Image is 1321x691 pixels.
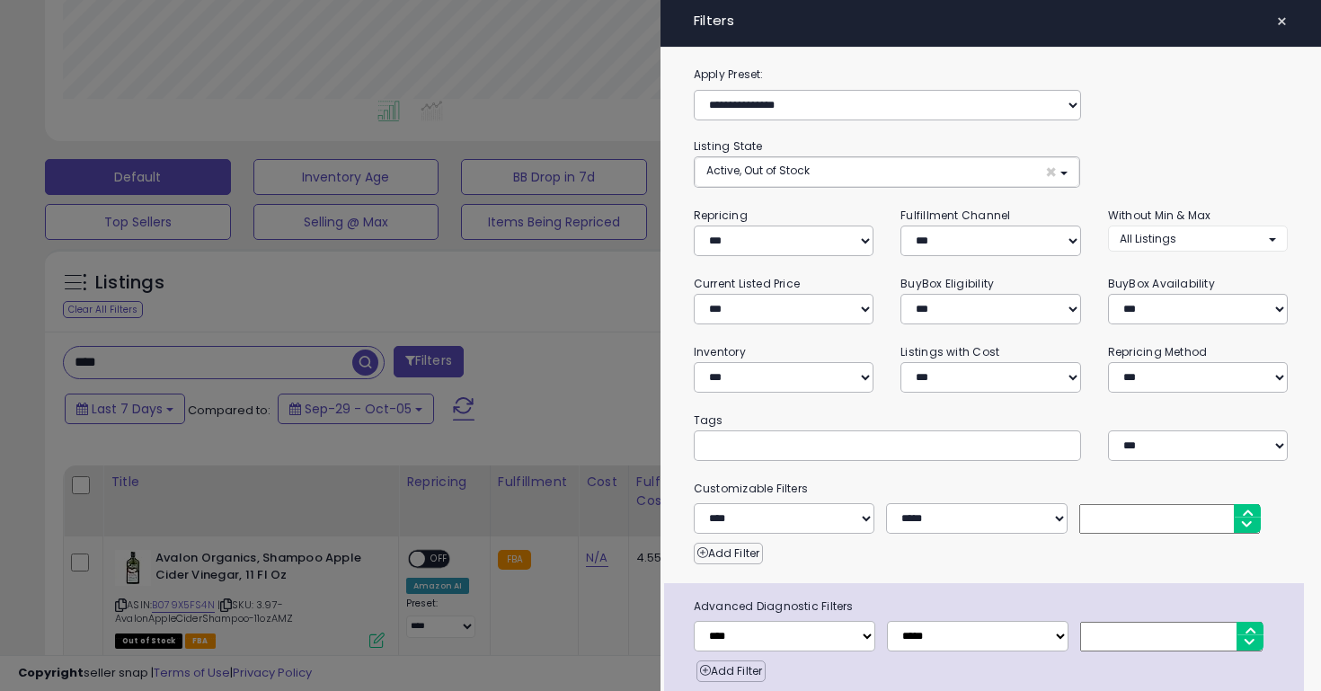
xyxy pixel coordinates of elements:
span: × [1276,9,1288,34]
small: Customizable Filters [680,479,1302,499]
small: Listing State [694,138,763,154]
small: Inventory [694,344,746,359]
small: Repricing [694,208,748,223]
small: BuyBox Eligibility [900,276,994,291]
small: Fulfillment Channel [900,208,1010,223]
h4: Filters [694,13,1289,29]
span: Advanced Diagnostic Filters [680,597,1305,616]
button: All Listings [1108,226,1289,252]
small: Without Min & Max [1108,208,1211,223]
span: Active, Out of Stock [706,163,810,178]
small: Current Listed Price [694,276,800,291]
small: Listings with Cost [900,344,999,359]
small: Repricing Method [1108,344,1208,359]
button: Add Filter [696,660,766,682]
span: All Listings [1120,231,1176,246]
button: Add Filter [694,543,763,564]
button: Active, Out of Stock × [695,157,1079,187]
button: × [1269,9,1295,34]
small: BuyBox Availability [1108,276,1215,291]
small: Tags [680,411,1302,430]
label: Apply Preset: [680,65,1302,84]
span: × [1045,163,1057,182]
